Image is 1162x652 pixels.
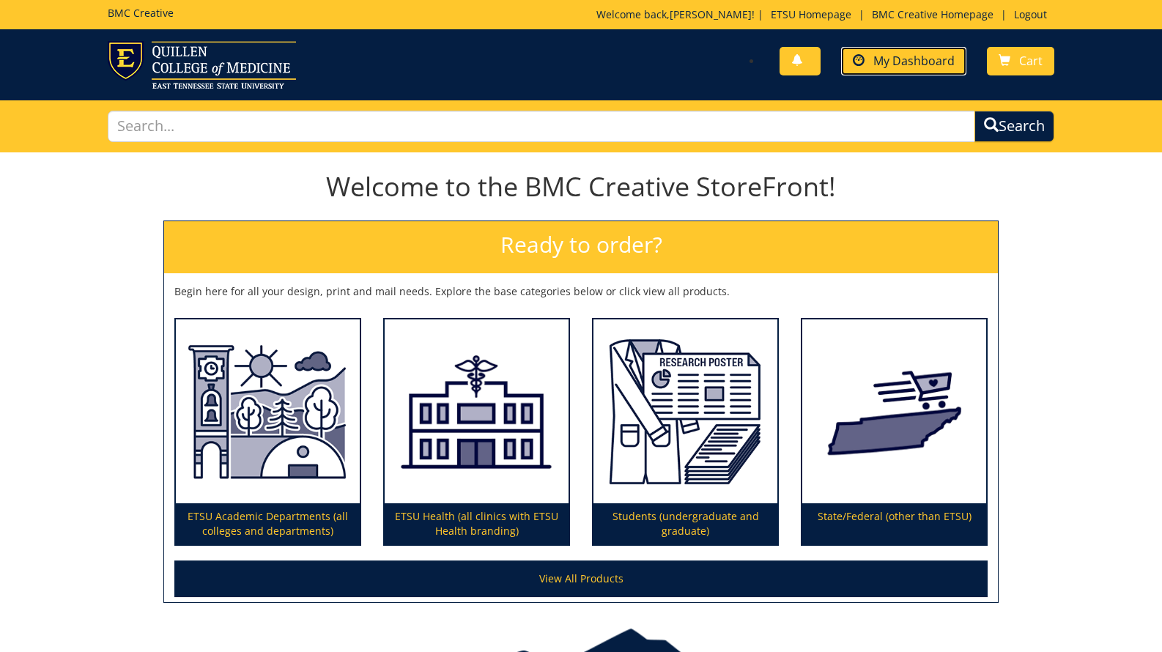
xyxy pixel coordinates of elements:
p: State/Federal (other than ETSU) [802,503,986,544]
a: State/Federal (other than ETSU) [802,319,986,545]
img: State/Federal (other than ETSU) [802,319,986,504]
p: Students (undergraduate and graduate) [593,503,777,544]
a: ETSU Homepage [763,7,859,21]
span: Cart [1019,53,1043,69]
img: Students (undergraduate and graduate) [593,319,777,504]
button: Search [974,111,1054,142]
a: ETSU Academic Departments (all colleges and departments) [176,319,360,545]
img: ETSU Health (all clinics with ETSU Health branding) [385,319,569,504]
a: Logout [1007,7,1054,21]
p: Begin here for all your design, print and mail needs. Explore the base categories below or click ... [174,284,988,299]
p: ETSU Academic Departments (all colleges and departments) [176,503,360,544]
img: ETSU Academic Departments (all colleges and departments) [176,319,360,504]
p: Welcome back, ! | | | [596,7,1054,22]
a: BMC Creative Homepage [865,7,1001,21]
a: My Dashboard [841,47,966,75]
p: ETSU Health (all clinics with ETSU Health branding) [385,503,569,544]
h2: Ready to order? [164,221,998,273]
a: ETSU Health (all clinics with ETSU Health branding) [385,319,569,545]
a: View All Products [174,560,988,597]
a: Students (undergraduate and graduate) [593,319,777,545]
a: [PERSON_NAME] [670,7,752,21]
span: My Dashboard [873,53,955,69]
input: Search... [108,111,975,142]
a: Cart [987,47,1054,75]
img: ETSU logo [108,41,296,89]
h5: BMC Creative [108,7,174,18]
h1: Welcome to the BMC Creative StoreFront! [163,172,999,201]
